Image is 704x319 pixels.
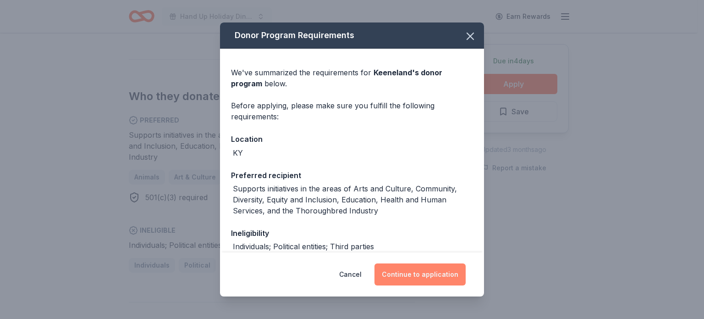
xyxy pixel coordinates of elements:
div: Donor Program Requirements [220,22,484,49]
div: KY [233,147,243,158]
button: Continue to application [374,263,466,285]
div: We've summarized the requirements for below. [231,67,473,89]
div: Ineligibility [231,227,473,239]
button: Cancel [339,263,362,285]
div: Before applying, please make sure you fulfill the following requirements: [231,100,473,122]
div: Individuals; Political entities; Third parties [233,241,374,252]
div: Location [231,133,473,145]
div: Supports initiatives in the areas of Arts and Culture, Community, Diversity, Equity and Inclusion... [233,183,473,216]
div: Preferred recipient [231,169,473,181]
